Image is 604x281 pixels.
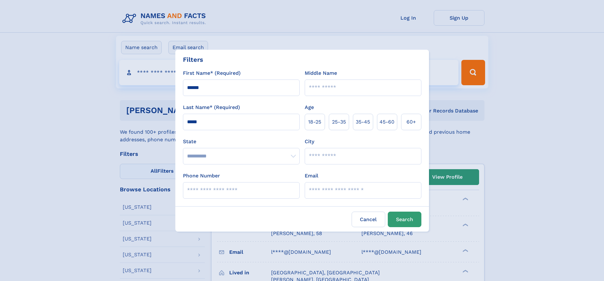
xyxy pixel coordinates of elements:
[183,172,220,180] label: Phone Number
[308,118,321,126] span: 18‑25
[332,118,346,126] span: 25‑35
[183,69,241,77] label: First Name* (Required)
[380,118,394,126] span: 45‑60
[352,212,385,227] label: Cancel
[183,104,240,111] label: Last Name* (Required)
[356,118,370,126] span: 35‑45
[305,69,337,77] label: Middle Name
[305,104,314,111] label: Age
[183,55,203,64] div: Filters
[183,138,300,145] label: State
[305,172,318,180] label: Email
[406,118,416,126] span: 60+
[305,138,314,145] label: City
[388,212,421,227] button: Search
